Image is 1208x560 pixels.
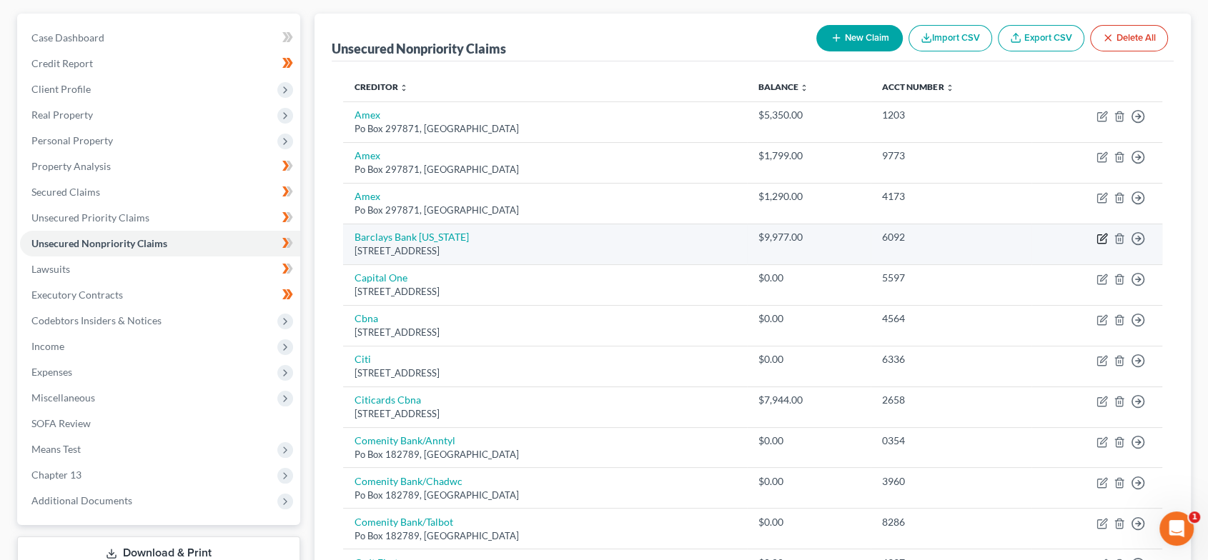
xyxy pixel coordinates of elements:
span: Miscellaneous [31,391,95,404]
a: Secured Claims [20,179,300,205]
div: Po Box 297871, [GEOGRAPHIC_DATA] [355,163,736,176]
div: 3960 [882,474,1019,489]
a: Comenity Bank/Anntyl [355,434,455,446]
div: $0.00 [758,515,859,529]
a: Amex [355,149,380,161]
div: 0354 [882,434,1019,448]
div: [STREET_ADDRESS] [355,285,736,299]
span: Lawsuits [31,263,70,275]
span: Unsecured Nonpriority Claims [31,237,167,249]
span: Unsecured Priority Claims [31,211,149,224]
a: Comenity Bank/Chadwc [355,475,462,487]
div: $0.00 [758,271,859,285]
iframe: Intercom live chat [1159,511,1194,546]
span: Income [31,340,64,352]
div: 1203 [882,108,1019,122]
div: $5,350.00 [758,108,859,122]
div: 5597 [882,271,1019,285]
div: 2658 [882,393,1019,407]
a: Comenity Bank/Talbot [355,516,453,528]
div: Po Box 182789, [GEOGRAPHIC_DATA] [355,448,736,461]
a: Amex [355,109,380,121]
span: Chapter 13 [31,469,81,481]
span: 1 [1189,511,1200,523]
span: Property Analysis [31,160,111,172]
div: $0.00 [758,474,859,489]
div: 6092 [882,230,1019,244]
a: Creditor unfold_more [355,81,408,92]
span: Additional Documents [31,494,132,506]
div: Po Box 182789, [GEOGRAPHIC_DATA] [355,529,736,543]
a: Balance unfold_more [758,81,808,92]
div: 9773 [882,149,1019,163]
div: Unsecured Nonpriority Claims [332,40,506,57]
a: Credit Report [20,51,300,76]
span: Credit Report [31,57,93,69]
div: [STREET_ADDRESS] [355,366,736,380]
a: SOFA Review [20,411,300,436]
i: unfold_more [945,84,954,92]
div: [STREET_ADDRESS] [355,244,736,258]
span: Case Dashboard [31,31,104,44]
button: Import CSV [909,25,992,51]
div: [STREET_ADDRESS] [355,407,736,421]
span: Codebtors Insiders & Notices [31,314,162,326]
div: Po Box 297871, [GEOGRAPHIC_DATA] [355,122,736,136]
a: Executory Contracts [20,282,300,308]
span: Executory Contracts [31,289,123,301]
a: Capital One [355,271,407,284]
a: Lawsuits [20,256,300,282]
a: Citi [355,353,371,365]
div: $0.00 [758,352,859,366]
button: Delete All [1090,25,1168,51]
a: Export CSV [998,25,1084,51]
div: Po Box 182789, [GEOGRAPHIC_DATA] [355,489,736,502]
a: Barclays Bank [US_STATE] [355,231,469,243]
div: $0.00 [758,434,859,448]
a: Amex [355,190,380,202]
div: Po Box 297871, [GEOGRAPHIC_DATA] [355,204,736,217]
div: 8286 [882,515,1019,529]
span: Personal Property [31,134,113,146]
div: $1,799.00 [758,149,859,163]
button: New Claim [816,25,903,51]
a: Unsecured Nonpriority Claims [20,231,300,256]
span: Secured Claims [31,186,100,198]
div: $9,977.00 [758,230,859,244]
span: Real Property [31,109,93,121]
div: 4564 [882,311,1019,326]
div: [STREET_ADDRESS] [355,326,736,339]
span: Expenses [31,366,72,378]
div: $0.00 [758,311,859,326]
span: Client Profile [31,83,91,95]
span: SOFA Review [31,417,91,429]
a: Citicards Cbna [355,394,421,406]
div: 4173 [882,189,1019,204]
span: Means Test [31,443,81,455]
a: Property Analysis [20,154,300,179]
div: 6336 [882,352,1019,366]
div: $1,290.00 [758,189,859,204]
i: unfold_more [400,84,408,92]
i: unfold_more [800,84,808,92]
a: Acct Number unfold_more [882,81,954,92]
a: Cbna [355,312,378,324]
a: Case Dashboard [20,25,300,51]
div: $7,944.00 [758,393,859,407]
a: Unsecured Priority Claims [20,205,300,231]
